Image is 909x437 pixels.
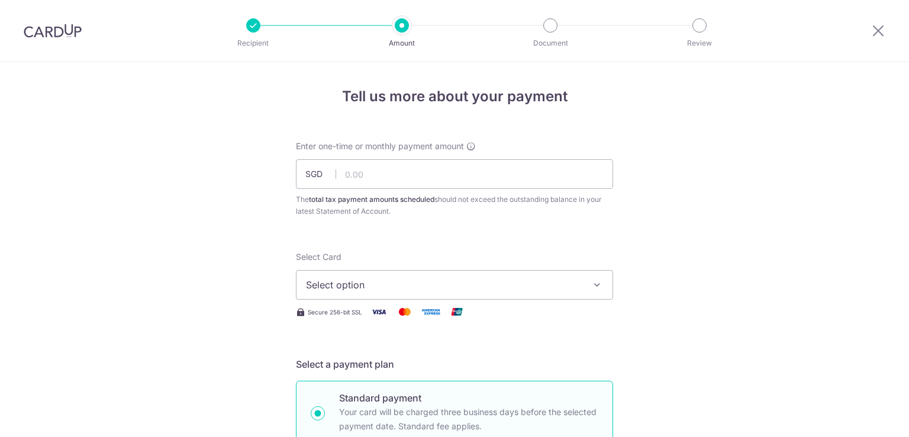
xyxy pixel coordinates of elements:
img: American Express [419,304,443,319]
iframe: Opens a widget where you can find more information [833,401,897,431]
p: Amount [358,37,446,49]
img: Union Pay [445,304,469,319]
h5: Select a payment plan [296,357,613,371]
p: Review [656,37,743,49]
p: Standard payment [339,391,598,405]
button: Select option [296,270,613,300]
img: Visa [367,304,391,319]
p: Document [507,37,594,49]
p: Your card will be charged three business days before the selected payment date. Standard fee appl... [339,405,598,433]
p: Recipient [209,37,297,49]
span: Select option [306,278,582,292]
h4: Tell us more about your payment [296,86,613,107]
span: Enter one-time or monthly payment amount [296,140,464,152]
img: Mastercard [393,304,417,319]
b: total tax payment amounts scheduled [309,195,434,204]
span: Secure 256-bit SSL [308,307,362,317]
div: The should not exceed the outstanding balance in your latest Statement of Account. [296,194,613,217]
span: translation missing: en.payables.payment_networks.credit_card.summary.labels.select_card [296,252,341,262]
img: CardUp [24,24,82,38]
span: SGD [305,168,336,180]
input: 0.00 [296,159,613,189]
